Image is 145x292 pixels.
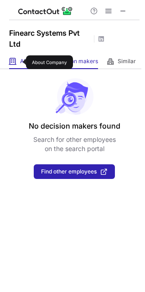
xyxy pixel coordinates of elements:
span: Similar [118,58,136,65]
img: No leads found [55,78,94,115]
span: About [20,58,35,65]
span: Decision makers [55,58,98,65]
h1: Finearc Systems Pvt Ltd [9,27,91,49]
img: ContactOut v5.3.10 [18,5,73,16]
span: Find other employees [41,168,97,175]
header: No decision makers found [29,120,120,131]
button: Find other employees [34,164,115,179]
p: Search for other employees on the search portal [33,135,116,153]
